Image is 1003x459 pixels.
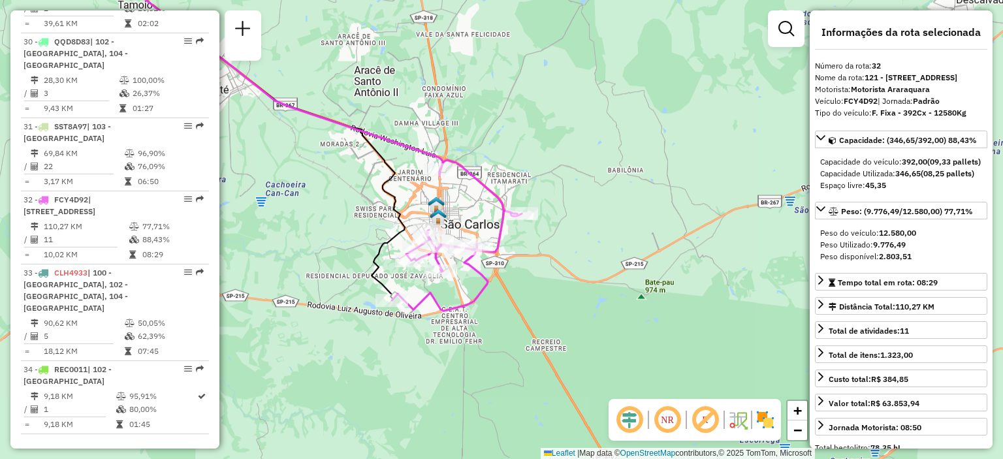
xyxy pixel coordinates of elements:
i: Tempo total em rota [119,104,126,112]
td: = [24,248,30,261]
div: Total hectolitro: [815,442,987,454]
i: Rota otimizada [198,392,206,400]
span: | 102 - [GEOGRAPHIC_DATA], 104 - [GEOGRAPHIC_DATA] [24,37,128,70]
td: 1 [43,403,116,416]
a: Exibir filtros [773,16,799,42]
i: Total de Atividades [31,332,39,340]
span: | Jornada: [878,96,940,106]
div: Valor total: [829,398,919,409]
div: Espaço livre: [820,180,982,191]
strong: Padrão [913,96,940,106]
div: Map data © contributors,© 2025 TomTom, Microsoft [541,448,815,459]
a: Zoom out [788,420,807,440]
span: | 103 - [GEOGRAPHIC_DATA] [24,121,111,143]
a: Tempo total em rota: 08:29 [815,273,987,291]
td: = [24,418,30,431]
span: 110,27 KM [895,302,934,311]
span: Capacidade: (346,65/392,00) 88,43% [839,135,977,145]
strong: 45,35 [865,180,886,190]
td: 08:29 [142,248,204,261]
div: Capacidade Utilizada: [820,168,982,180]
i: % de utilização da cubagem [116,405,126,413]
strong: 346,65 [895,168,921,178]
strong: FCY4D92 [844,96,878,106]
i: Tempo total em rota [129,251,136,259]
em: Opções [184,195,192,203]
span: | 100 - [GEOGRAPHIC_DATA], 102 - [GEOGRAPHIC_DATA], 104 - [GEOGRAPHIC_DATA] [24,268,128,313]
td: 01:27 [132,102,204,115]
div: Custo total: [829,373,908,385]
td: 02:02 [137,17,203,30]
i: Distância Total [31,76,39,84]
i: Total de Atividades [31,236,39,244]
a: OpenStreetMap [620,449,676,458]
div: Capacidade do veículo: [820,156,982,168]
i: Distância Total [31,150,39,157]
strong: 1.323,00 [880,350,913,360]
div: Tipo do veículo: [815,107,987,119]
a: Peso: (9.776,49/12.580,00) 77,71% [815,202,987,219]
td: 9,43 KM [43,102,119,115]
td: 10,02 KM [43,248,129,261]
em: Rota exportada [196,268,204,276]
span: 31 - [24,121,111,143]
strong: 32 [872,61,881,71]
em: Rota exportada [196,122,204,130]
td: 01:45 [129,418,197,431]
span: 30 - [24,37,128,70]
td: 90,62 KM [43,317,124,330]
span: Tempo total em rota: 08:29 [838,277,938,287]
i: % de utilização do peso [125,150,135,157]
i: % de utilização do peso [116,392,126,400]
i: % de utilização do peso [129,223,139,230]
a: Total de atividades:11 [815,321,987,339]
em: Opções [184,37,192,45]
em: Opções [184,122,192,130]
div: Jornada Motorista: 08:50 [829,422,921,434]
td: 9,18 KM [43,418,116,431]
td: 11 [43,233,129,246]
span: Ocultar deslocamento [614,404,645,435]
strong: 392,00 [902,157,927,166]
span: FCY4D92 [54,195,88,204]
div: Peso: (9.776,49/12.580,00) 77,71% [815,222,987,268]
div: Motorista: [815,84,987,95]
em: Opções [184,365,192,373]
strong: 121 - [STREET_ADDRESS] [865,72,957,82]
div: Capacidade: (346,65/392,00) 88,43% [815,151,987,197]
td: = [24,102,30,115]
td: 9,18 KM [43,390,116,403]
div: Veículo: [815,95,987,107]
td: = [24,175,30,188]
a: Custo total:R$ 384,85 [815,370,987,387]
a: Leaflet [544,449,575,458]
strong: 11 [900,326,909,336]
i: Distância Total [31,319,39,327]
a: Jornada Motorista: 08:50 [815,418,987,435]
div: Nome da rota: [815,72,987,84]
span: − [793,422,802,438]
i: % de utilização da cubagem [119,89,129,97]
div: Número da rota: [815,60,987,72]
span: Exibir rótulo [690,404,721,435]
strong: (08,25 pallets) [921,168,974,178]
i: Tempo total em rota [125,178,131,185]
td: 39,61 KM [43,17,124,30]
td: 88,43% [142,233,204,246]
strong: 9.776,49 [873,240,906,249]
strong: R$ 63.853,94 [870,398,919,408]
td: / [24,403,30,416]
td: 76,09% [137,160,203,173]
td: / [24,233,30,246]
td: 07:45 [137,345,203,358]
em: Opções [184,268,192,276]
span: Total de atividades: [829,326,909,336]
i: Distância Total [31,392,39,400]
strong: F. Fixa - 392Cx - 12580Kg [872,108,966,118]
span: 32 - [24,195,95,216]
span: CLH4933 [54,268,88,277]
i: % de utilização do peso [125,319,135,327]
a: Zoom in [788,401,807,420]
div: Distância Total: [829,301,934,313]
img: Fluxo de ruas [727,409,748,430]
